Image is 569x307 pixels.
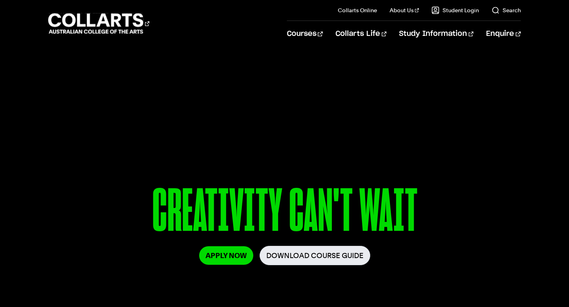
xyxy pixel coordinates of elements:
a: About Us [390,6,419,14]
a: Collarts Online [338,6,377,14]
a: Apply Now [199,246,253,265]
a: Courses [287,21,323,47]
a: Enquire [486,21,520,47]
div: Go to homepage [48,12,149,35]
a: Download Course Guide [260,246,370,265]
a: Student Login [431,6,479,14]
p: CREATIVITY CAN'T WAIT [48,181,520,246]
a: Search [492,6,521,14]
a: Collarts Life [335,21,386,47]
a: Study Information [399,21,473,47]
